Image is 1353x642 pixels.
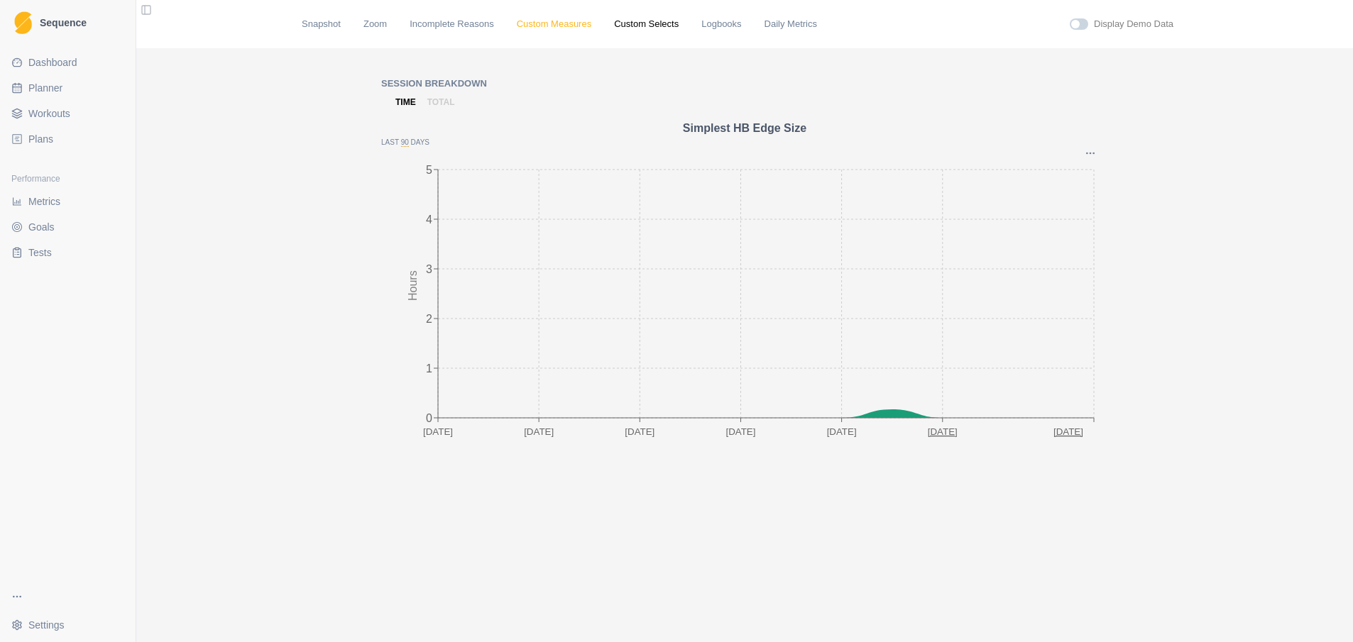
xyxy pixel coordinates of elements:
[28,132,53,146] span: Plans
[701,17,741,31] a: Logbooks
[928,426,958,437] text: [DATE]
[381,120,1108,137] div: Simplest HB Edge Size
[28,106,70,121] span: Workouts
[6,51,130,74] a: Dashboard
[14,11,32,35] img: Logo
[625,426,654,437] text: [DATE]
[423,426,453,437] text: [DATE]
[28,245,52,260] span: Tests
[40,18,87,28] span: Sequence
[401,138,409,147] span: 90
[6,102,130,125] a: Workouts
[1084,148,1097,159] button: Options
[28,81,62,95] span: Planner
[1053,426,1083,437] text: [DATE]
[426,214,432,226] tspan: 4
[28,55,77,70] span: Dashboard
[426,263,432,275] tspan: 3
[827,426,857,437] text: [DATE]
[426,313,432,325] tspan: 2
[363,17,387,31] a: Zoom
[28,194,60,209] span: Metrics
[302,17,341,31] a: Snapshot
[381,77,1108,91] p: Session breakdown
[6,6,130,40] a: LogoSequence
[6,614,130,636] button: Settings
[765,17,817,31] a: Daily Metrics
[407,270,419,301] tspan: Hours
[6,241,130,264] a: Tests
[395,96,416,109] p: time
[614,17,679,31] a: Custom Selects
[426,164,432,176] tspan: 5
[410,17,494,31] a: Incomplete Reasons
[6,77,130,99] a: Planner
[28,220,55,234] span: Goals
[725,426,755,437] text: [DATE]
[6,190,130,213] a: Metrics
[524,426,554,437] text: [DATE]
[517,17,591,31] a: Custom Measures
[1094,17,1173,31] label: Display Demo Data
[6,128,130,150] a: Plans
[381,137,1108,148] p: Last Days
[426,362,432,375] tspan: 1
[6,167,130,190] div: Performance
[6,216,130,238] a: Goals
[426,412,432,424] tspan: 0
[427,96,455,109] p: total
